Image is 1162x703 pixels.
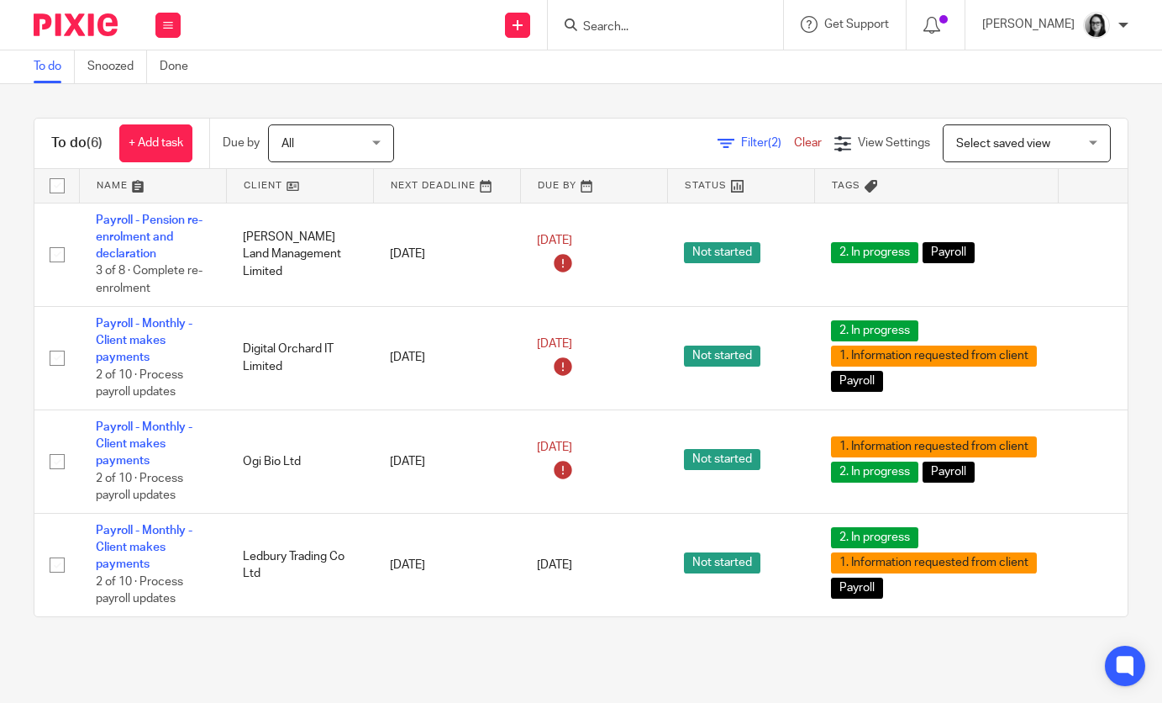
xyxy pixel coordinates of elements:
span: 2. In progress [831,462,918,483]
a: Payroll - Monthly - Client makes payments [96,525,192,571]
span: Not started [684,449,760,470]
span: 2 of 10 · Process payroll updates [96,576,183,605]
span: [DATE] [537,235,572,246]
span: 3 of 8 · Complete re-enrolment [96,266,202,295]
td: Ogi Bio Ltd [226,410,373,513]
a: Payroll - Monthly - Client makes payments [96,318,192,364]
span: Payroll [923,242,975,263]
a: Payroll - Pension re-enrolment and declaration [96,214,202,261]
span: Not started [684,346,760,367]
td: [DATE] [373,410,520,513]
a: Clear [794,137,822,149]
a: Snoozed [87,50,147,83]
span: View Settings [858,137,930,149]
p: Due by [223,135,260,151]
span: (2) [768,137,781,149]
h1: To do [51,135,103,152]
span: Filter [741,137,794,149]
a: Payroll - Monthly - Client makes payments [96,421,192,468]
span: 1. Information requested from client [831,346,1037,367]
span: All [281,138,294,150]
span: 1. Information requested from client [831,436,1037,457]
a: To do [34,50,75,83]
td: Ledbury Trading Co Ltd [226,513,373,616]
td: [PERSON_NAME] Land Management Limited [226,203,373,306]
span: [DATE] [537,559,572,571]
span: Get Support [824,18,889,30]
span: [DATE] [537,339,572,351]
span: 2 of 10 · Process payroll updates [96,369,183,399]
span: 2 of 10 · Process payroll updates [96,473,183,502]
span: (6) [87,136,103,150]
span: [DATE] [537,442,572,454]
a: Done [160,50,201,83]
td: [DATE] [373,306,520,410]
img: Profile%20photo.jpeg [1083,12,1110,39]
span: 2. In progress [831,320,918,341]
span: Select saved view [956,138,1050,150]
td: [DATE] [373,513,520,616]
span: Payroll [831,371,883,392]
span: Payroll [831,578,883,599]
a: + Add task [119,124,192,162]
span: Payroll [923,462,975,483]
input: Search [581,20,733,35]
span: 2. In progress [831,527,918,548]
span: Not started [684,552,760,573]
span: 2. In progress [831,242,918,263]
span: 1. Information requested from client [831,552,1037,573]
p: [PERSON_NAME] [982,16,1075,33]
td: [DATE] [373,203,520,306]
img: Pixie [34,13,118,36]
span: Not started [684,242,760,263]
span: Tags [832,181,860,190]
td: Digital Orchard IT Limited [226,306,373,410]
